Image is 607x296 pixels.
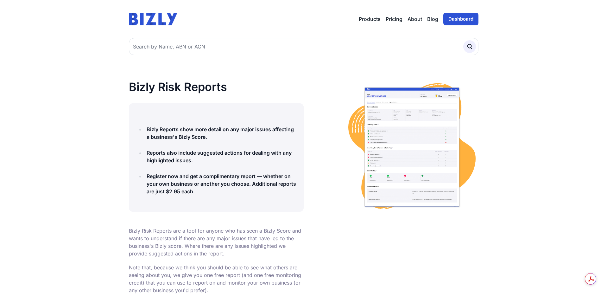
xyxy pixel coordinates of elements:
p: Bizly Risk Reports are a tool for anyone who has seen a Bizly Score and wants to understand if th... [129,227,304,257]
img: report [345,80,478,214]
h1: Bizly Risk Reports [129,80,304,93]
input: Search by Name, ABN or ACN [129,38,478,55]
button: Products [359,15,381,23]
a: Dashboard [443,13,478,25]
h4: Register now and get a complimentary report — whether on your own business or another you choose.... [147,172,296,195]
h4: Bizly Reports show more detail on any major issues affecting a business's Bizly Score. [147,125,296,141]
a: Blog [427,15,438,23]
p: Note that, because we think you should be able to see what others are seeing about you, we give y... [129,264,304,294]
a: Pricing [386,15,402,23]
a: About [408,15,422,23]
h4: Reports also include suggested actions for dealing with any highlighted issues. [147,149,296,164]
